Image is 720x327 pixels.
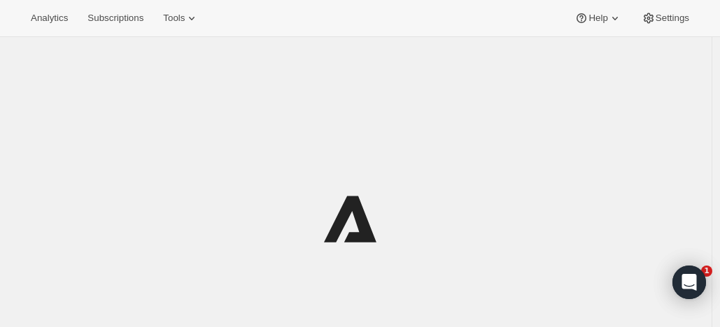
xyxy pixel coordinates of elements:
[566,8,630,28] button: Help
[656,13,689,24] span: Settings
[163,13,185,24] span: Tools
[31,13,68,24] span: Analytics
[672,266,706,299] div: Open Intercom Messenger
[79,8,152,28] button: Subscriptions
[155,8,207,28] button: Tools
[701,266,712,277] span: 1
[588,13,607,24] span: Help
[22,8,76,28] button: Analytics
[87,13,143,24] span: Subscriptions
[633,8,698,28] button: Settings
